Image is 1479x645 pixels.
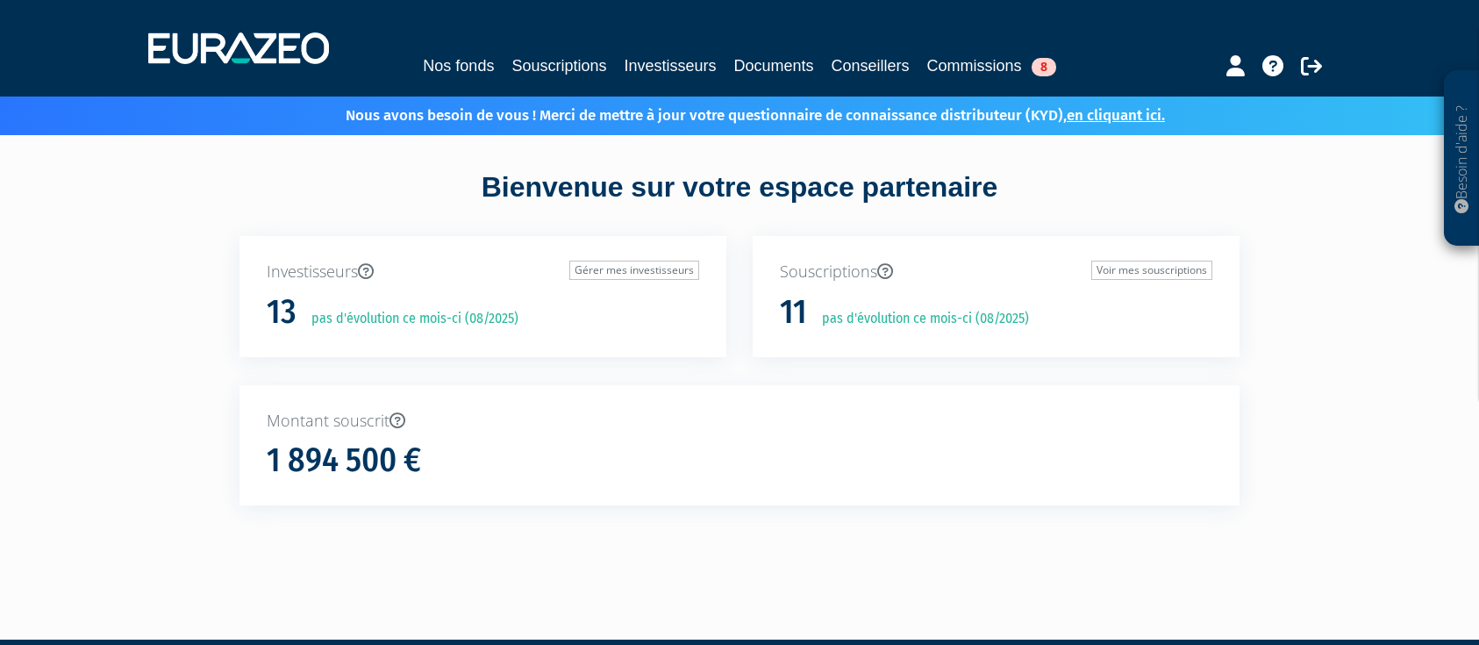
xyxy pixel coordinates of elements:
p: Besoin d'aide ? [1452,80,1472,238]
p: Nous avons besoin de vous ! Merci de mettre à jour votre questionnaire de connaissance distribute... [295,101,1165,126]
span: 8 [1032,58,1056,76]
a: Investisseurs [624,54,716,78]
h1: 1 894 500 € [267,442,421,479]
a: Nos fonds [423,54,494,78]
h1: 13 [267,294,297,331]
a: Conseillers [832,54,910,78]
h1: 11 [780,294,807,331]
a: Souscriptions [511,54,606,78]
p: Investisseurs [267,261,699,283]
p: Souscriptions [780,261,1212,283]
p: pas d'évolution ce mois-ci (08/2025) [810,309,1029,329]
a: Documents [734,54,814,78]
a: Voir mes souscriptions [1091,261,1212,280]
img: 1732889491-logotype_eurazeo_blanc_rvb.png [148,32,329,64]
a: Commissions8 [927,54,1056,78]
div: Bienvenue sur votre espace partenaire [226,168,1253,236]
p: Montant souscrit [267,410,1212,433]
a: en cliquant ici. [1067,106,1165,125]
a: Gérer mes investisseurs [569,261,699,280]
p: pas d'évolution ce mois-ci (08/2025) [299,309,518,329]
